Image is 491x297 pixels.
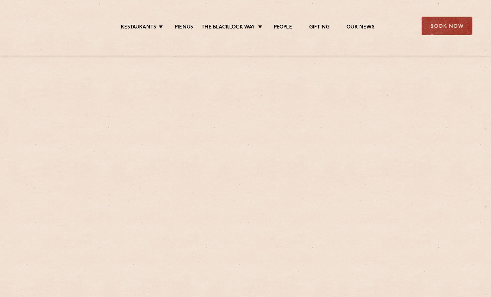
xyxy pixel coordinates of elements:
[175,24,193,32] a: Menus
[274,24,292,32] a: People
[309,24,329,32] a: Gifting
[19,6,77,45] img: svg%3E
[422,17,472,35] div: Book Now
[201,24,255,32] a: The Blacklock Way
[121,24,156,32] a: Restaurants
[346,24,375,32] a: Our News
